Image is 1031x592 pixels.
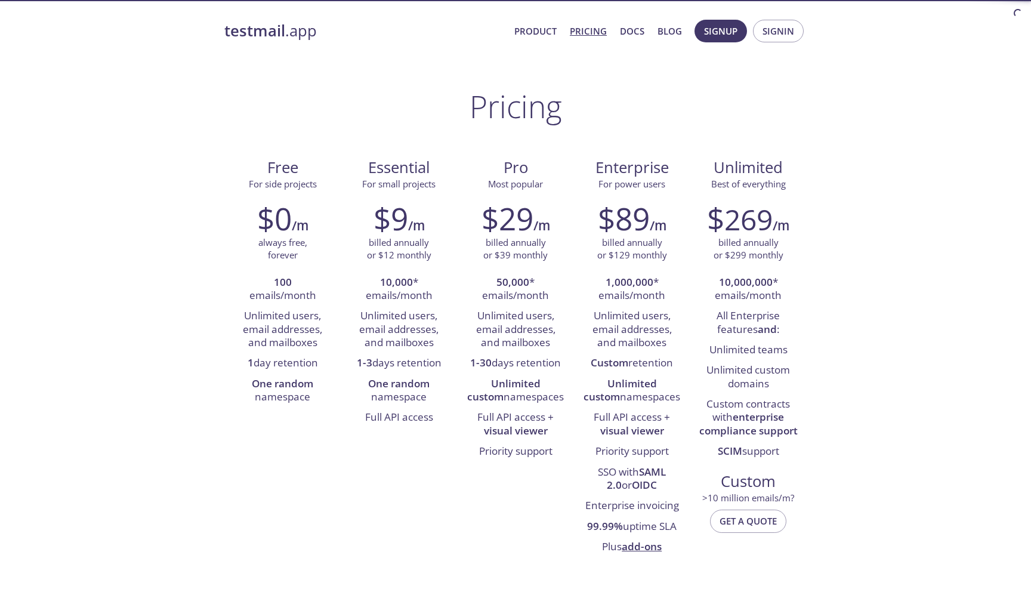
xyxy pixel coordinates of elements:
a: add-ons [622,539,662,553]
li: * emails/month [466,273,564,307]
span: Free [234,158,331,178]
li: support [699,442,798,462]
span: Most popular [488,178,543,190]
strong: visual viewer [484,424,548,437]
li: Full API access + [583,408,681,442]
a: Docs [620,23,644,39]
span: For small projects [362,178,436,190]
span: Essential [350,158,447,178]
p: billed annually or $39 monthly [483,236,548,262]
li: days retention [350,353,448,374]
strong: 1-30 [470,356,492,369]
li: retention [583,353,681,374]
strong: and [758,322,777,336]
strong: 10,000,000 [719,275,773,289]
span: Get a quote [720,513,777,529]
li: * emails/month [350,273,448,307]
li: * emails/month [699,273,798,307]
li: namespace [233,374,332,408]
span: Signup [704,23,737,39]
button: Signup [694,20,747,42]
li: * emails/month [583,273,681,307]
h1: Pricing [470,88,562,124]
h6: /m [773,215,789,236]
a: Product [514,23,557,39]
p: always free, forever [258,236,307,262]
li: emails/month [233,273,332,307]
span: Enterprise [584,158,681,178]
h2: $ [707,201,773,236]
button: Get a quote [710,510,786,532]
li: day retention [233,353,332,374]
li: Plus [583,537,681,557]
strong: Custom [591,356,628,369]
li: Enterprise invoicing [583,496,681,516]
span: Best of everything [711,178,786,190]
strong: 10,000 [380,275,413,289]
a: Blog [658,23,682,39]
li: uptime SLA [583,517,681,537]
strong: Unlimited custom [584,377,657,403]
span: Custom [700,471,797,492]
li: Unlimited users, email addresses, and mailboxes [583,306,681,353]
strong: 99.99% [587,519,623,533]
li: Unlimited custom domains [699,360,798,394]
strong: One random [252,377,313,390]
span: For side projects [249,178,317,190]
p: billed annually or $12 monthly [367,236,431,262]
li: Priority support [466,442,564,462]
h6: /m [292,215,308,236]
li: Unlimited users, email addresses, and mailboxes [233,306,332,353]
p: billed annually or $129 monthly [597,236,667,262]
li: Unlimited users, email addresses, and mailboxes [466,306,564,353]
li: Unlimited users, email addresses, and mailboxes [350,306,448,353]
a: Pricing [570,23,607,39]
h6: /m [533,215,550,236]
span: Signin [763,23,794,39]
h2: $9 [373,201,408,236]
strong: One random [368,377,430,390]
li: Unlimited teams [699,340,798,360]
li: namespaces [583,374,681,408]
strong: visual viewer [600,424,664,437]
h2: $89 [598,201,650,236]
strong: 1-3 [357,356,372,369]
li: All Enterprise features : [699,306,798,340]
li: Full API access + [466,408,564,442]
li: Custom contracts with [699,394,798,442]
span: Pro [467,158,564,178]
h2: $0 [257,201,292,236]
strong: enterprise compliance support [699,410,798,437]
strong: 1 [248,356,254,369]
li: namespaces [466,374,564,408]
p: billed annually or $299 monthly [714,236,783,262]
span: For power users [598,178,665,190]
li: Priority support [583,442,681,462]
li: namespace [350,374,448,408]
li: SSO with or [583,462,681,497]
li: days retention [466,353,564,374]
strong: Unlimited custom [467,377,541,403]
strong: SCIM [718,444,742,458]
strong: testmail [224,20,285,41]
strong: 100 [274,275,292,289]
span: Unlimited [714,157,783,178]
h2: $29 [481,201,533,236]
li: Full API access [350,408,448,428]
span: 269 [724,200,773,239]
h6: /m [408,215,425,236]
span: > 10 million emails/m? [702,492,794,504]
h6: /m [650,215,666,236]
strong: OIDC [632,478,657,492]
strong: 1,000,000 [606,275,653,289]
strong: 50,000 [496,275,529,289]
strong: SAML 2.0 [607,465,666,492]
button: Signin [753,20,804,42]
a: testmail.app [224,21,505,41]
